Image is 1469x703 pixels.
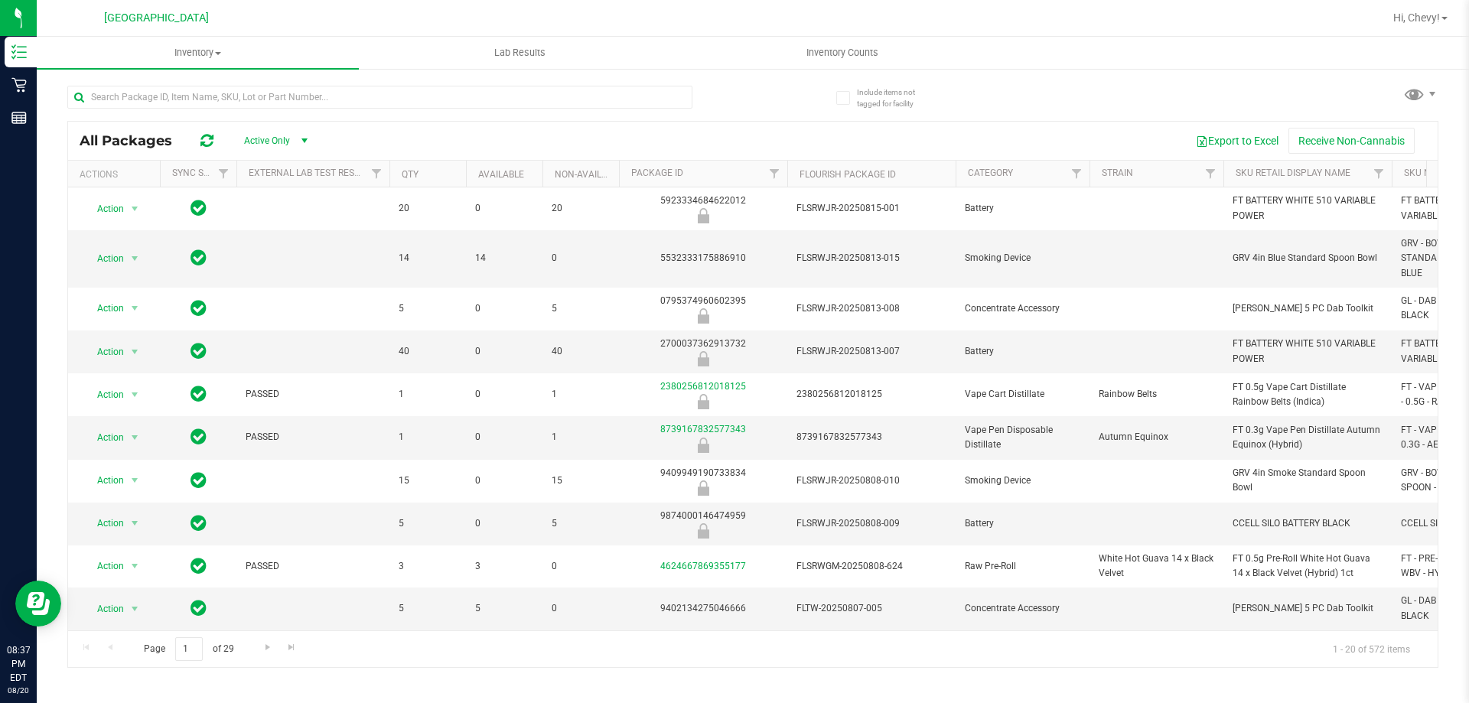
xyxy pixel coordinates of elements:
span: [PERSON_NAME] 5 PC Dab Toolkit [1233,301,1383,316]
div: Locked due to Testing Failure [617,394,790,409]
span: 0 [552,251,610,265]
span: Page of 29 [131,637,246,661]
span: Include items not tagged for facility [857,86,933,109]
span: FT BATTERY WHITE 510 VARIABLE POWER [1233,194,1383,223]
a: Sync Status [172,168,231,178]
span: 2380256812018125 [796,387,946,402]
span: 15 [399,474,457,488]
span: 5 [552,301,610,316]
p: 08:37 PM EDT [7,643,30,685]
span: FLSRWGM-20250808-624 [796,559,946,574]
span: Concentrate Accessory [965,301,1080,316]
span: In Sync [191,555,207,577]
span: Action [83,555,125,577]
span: 5 [552,516,610,531]
a: 4624667869355177 [660,561,746,571]
span: select [125,513,145,534]
span: Smoking Device [965,251,1080,265]
a: Go to the last page [281,637,303,658]
span: 14 [399,251,457,265]
span: select [125,427,145,448]
span: In Sync [191,513,207,534]
span: 3 [475,559,533,574]
span: 5 [399,301,457,316]
span: 0 [475,430,533,444]
span: Battery [965,344,1080,359]
inline-svg: Reports [11,110,27,125]
span: FLSRWJR-20250815-001 [796,201,946,216]
button: Receive Non-Cannabis [1288,128,1415,154]
span: 5 [399,601,457,616]
span: Battery [965,516,1080,531]
span: Inventory Counts [786,46,899,60]
span: CCELL SILO BATTERY BLACK [1233,516,1383,531]
span: In Sync [191,470,207,491]
a: Filter [211,161,236,187]
span: Action [83,341,125,363]
a: 2380256812018125 [660,381,746,392]
div: 2700037362913732 [617,337,790,366]
a: Filter [1064,161,1090,187]
span: [PERSON_NAME] 5 PC Dab Toolkit [1233,601,1383,616]
span: [GEOGRAPHIC_DATA] [104,11,209,24]
span: select [125,470,145,491]
span: 0 [475,301,533,316]
span: FT 0.5g Vape Cart Distillate Rainbow Belts (Indica) [1233,380,1383,409]
inline-svg: Inventory [11,44,27,60]
span: select [125,341,145,363]
span: White Hot Guava 14 x Black Velvet [1099,552,1214,581]
div: 9402134275046666 [617,601,790,616]
span: Raw Pre-Roll [965,559,1080,574]
a: Flourish Package ID [800,169,896,180]
span: FLSRWJR-20250813-015 [796,251,946,265]
a: Go to the next page [256,637,278,658]
a: Sku Retail Display Name [1236,168,1350,178]
a: Inventory [37,37,359,69]
span: Vape Pen Disposable Distillate [965,423,1080,452]
span: GRV 4in Smoke Standard Spoon Bowl [1233,466,1383,495]
div: Newly Received [617,351,790,366]
input: Search Package ID, Item Name, SKU, Lot or Part Number... [67,86,692,109]
span: FLSRWJR-20250808-010 [796,474,946,488]
span: 15 [552,474,610,488]
button: Export to Excel [1186,128,1288,154]
div: Newly Received [617,208,790,223]
span: 0 [475,344,533,359]
span: GRV 4in Blue Standard Spoon Bowl [1233,251,1383,265]
span: FT BATTERY WHITE 510 VARIABLE POWER [1233,337,1383,366]
span: select [125,384,145,405]
span: Action [83,298,125,319]
div: 5532333175886910 [617,251,790,265]
span: Inventory [37,46,359,60]
span: select [125,555,145,577]
div: 0795374960602395 [617,294,790,324]
div: Newly Received [617,480,790,496]
span: In Sync [191,340,207,362]
span: 5 [399,516,457,531]
span: Action [83,470,125,491]
span: Vape Cart Distillate [965,387,1080,402]
span: select [125,598,145,620]
span: select [125,198,145,220]
span: 8739167832577343 [796,430,946,444]
span: FLTW-20250807-005 [796,601,946,616]
span: 0 [475,387,533,402]
span: Action [83,198,125,220]
span: 3 [399,559,457,574]
span: 0 [475,474,533,488]
span: 1 [552,387,610,402]
div: Locked due to Testing Failure [617,438,790,453]
span: 1 - 20 of 572 items [1321,637,1422,660]
a: Filter [364,161,389,187]
span: Rainbow Belts [1099,387,1214,402]
span: All Packages [80,132,187,149]
span: In Sync [191,383,207,405]
span: select [125,248,145,269]
span: Action [83,598,125,620]
a: Filter [1366,161,1392,187]
span: In Sync [191,298,207,319]
span: Smoking Device [965,474,1080,488]
span: FT 0.5g Pre-Roll White Hot Guava 14 x Black Velvet (Hybrid) 1ct [1233,552,1383,581]
span: Concentrate Accessory [965,601,1080,616]
div: Actions [80,169,154,180]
